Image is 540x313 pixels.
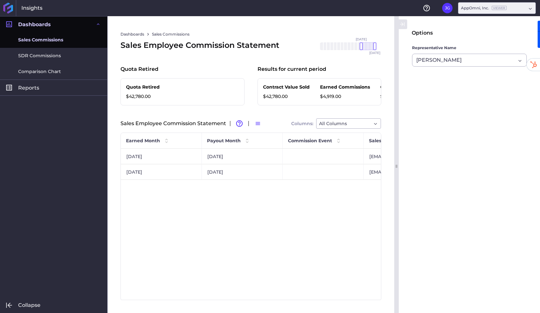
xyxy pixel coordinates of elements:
[202,164,283,179] div: [DATE]
[121,31,144,37] a: Dashboards
[126,93,168,100] p: $42,780.00
[202,149,283,164] div: [DATE]
[121,118,381,129] div: Sales Employee Commission Statement
[380,93,429,100] p: $0.00
[121,164,202,179] div: [DATE]
[364,149,445,164] div: [EMAIL_ADDRESS][DOMAIN_NAME]
[126,138,160,144] span: Earned Month
[263,93,310,100] p: $42,780.00
[412,45,456,51] span: Representative Name
[121,149,202,164] div: [DATE]
[126,84,168,91] p: Quota Retired
[320,93,370,100] p: $4,919.00
[421,3,432,13] button: Help
[18,52,61,59] span: SDR Commissions
[369,138,408,144] span: Sales Rep E-mail
[152,31,190,37] a: Sales Commissions
[121,65,158,73] p: Quota Retired
[364,164,445,179] div: [EMAIL_ADDRESS][DOMAIN_NAME]
[288,138,332,144] span: Commission Event
[258,65,326,73] p: Results for current period
[461,5,507,11] div: AppOmni, Inc.
[492,6,507,10] ins: Viewer
[458,2,536,14] div: Dropdown select
[369,51,380,55] span: [DATE]
[320,84,370,91] p: Earned Commissions
[416,56,462,64] span: [PERSON_NAME]
[18,21,51,28] span: Dashboards
[207,138,241,144] span: Payout Month
[442,3,453,13] button: User Menu
[121,39,279,51] div: Sales Employee Commission Statement
[18,302,40,308] span: Collapse
[263,84,310,91] p: Contract Value Sold
[412,29,433,37] div: Options
[18,84,39,91] span: Reports
[356,38,367,41] span: [DATE]
[316,118,381,129] div: Dropdown select
[412,54,527,67] div: Dropdown select
[319,120,347,127] span: All Columns
[18,68,61,75] span: Comparison Chart
[380,84,429,91] p: Outstanding Payout
[18,37,63,43] span: Sales Commissions
[291,121,313,126] span: Columns:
